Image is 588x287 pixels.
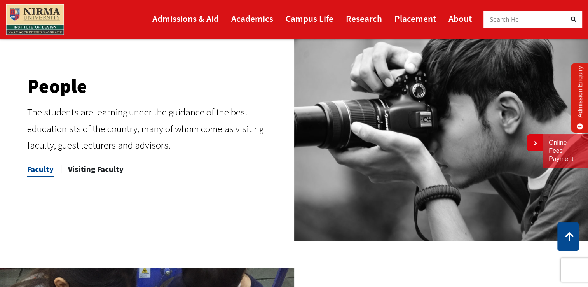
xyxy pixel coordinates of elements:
a: Faculty [27,161,54,177]
a: Placement [394,10,436,27]
a: Online Fees Payment [549,139,582,163]
a: Admissions & Aid [152,10,219,27]
img: main_logo [6,4,64,35]
a: Research [346,10,382,27]
a: Academics [231,10,273,27]
div: The students are learning under the guidance of the best educationists of the country, many of wh... [27,104,283,154]
a: Campus Life [286,10,333,27]
h2: People [27,77,283,96]
span: Search He [490,15,519,24]
a: Visiting Faculty [68,161,124,177]
a: About [448,10,472,27]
